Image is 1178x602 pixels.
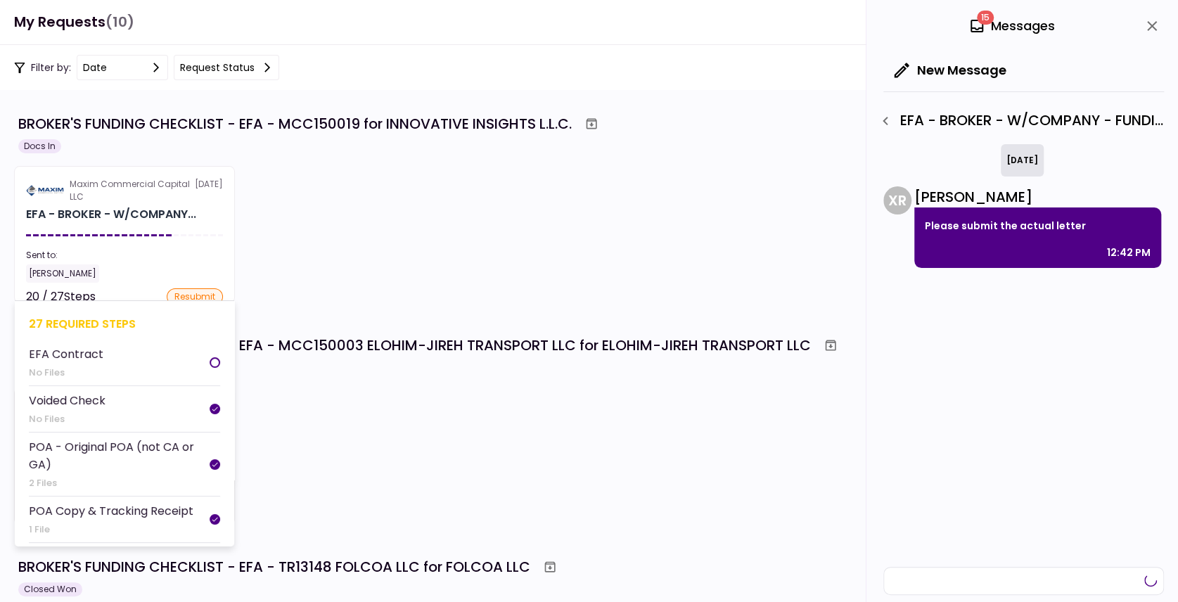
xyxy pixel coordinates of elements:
[18,556,530,577] div: BROKER'S FUNDING CHECKLIST - EFA - TR13148 FOLCOA LLC for FOLCOA LLC
[26,288,96,305] div: 20 / 27 Steps
[29,392,105,409] div: Voided Check
[29,345,103,363] div: EFA Contract
[537,554,563,579] button: Archive workflow
[29,438,210,473] div: POA - Original POA (not CA or GA)
[925,217,1151,234] p: Please submit the actual letter
[1107,244,1151,261] div: 12:42 PM
[873,109,1164,133] div: EFA - BROKER - W/COMPANY - FUNDING CHECKLIST - Proof of Company FEIN
[29,412,105,426] div: No Files
[18,139,61,153] div: Docs In
[174,55,279,80] button: Request status
[1140,14,1164,38] button: close
[77,55,168,80] button: date
[18,335,811,356] div: BROKER'S FUNDING CHECKLIST - EFA - MCC150003 ELOHIM-JIREH TRANSPORT LLC for ELOHIM-JIREH TRANSPOR...
[29,523,193,537] div: 1 File
[18,113,572,134] div: BROKER'S FUNDING CHECKLIST - EFA - MCC150019 for INNOVATIVE INSIGHTS L.L.C.
[29,366,103,380] div: No Files
[29,315,220,333] div: 27 required steps
[914,186,1161,207] div: [PERSON_NAME]
[977,11,994,25] span: 15
[1144,573,1158,587] button: send
[83,60,107,75] div: date
[29,502,193,520] div: POA Copy & Tracking Receipt
[14,8,134,37] h1: My Requests
[14,55,279,80] div: Filter by:
[70,178,195,203] div: Maxim Commercial Capital LLC
[579,111,604,136] button: Archive workflow
[1001,144,1044,177] div: [DATE]
[26,178,223,203] div: [DATE]
[26,184,64,197] img: Partner logo
[18,582,82,596] div: Closed Won
[968,15,1055,37] div: Messages
[167,288,223,305] div: resubmit
[883,186,911,214] div: X R
[105,8,134,37] span: (10)
[29,476,210,490] div: 2 Files
[818,333,843,358] button: Archive workflow
[883,52,1018,89] button: New Message
[26,206,196,223] div: EFA - BROKER - W/COMPANY - FUNDING CHECKLIST
[26,249,223,262] div: Sent to:
[26,264,99,283] div: [PERSON_NAME]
